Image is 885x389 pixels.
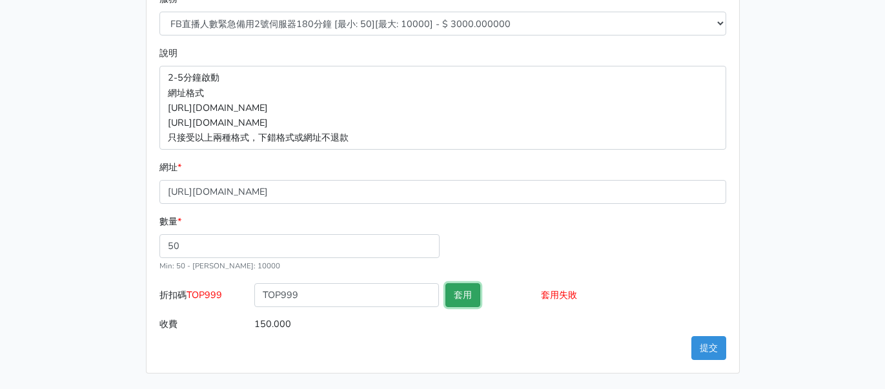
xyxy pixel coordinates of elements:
button: 套用 [445,283,480,307]
label: 說明 [159,46,178,61]
label: 數量 [159,214,181,229]
small: Min: 50 - [PERSON_NAME]: 10000 [159,261,280,271]
label: 網址 [159,160,181,175]
p: 2-5分鐘啟動 網址格式 [URL][DOMAIN_NAME] [URL][DOMAIN_NAME] 只接受以上兩種格式，下錯格式或網址不退款 [159,66,726,149]
input: 格式為https://www.facebook.com/topfblive/videos/123456789/ [159,180,726,204]
label: 收費 [156,312,252,336]
button: 提交 [691,336,726,360]
label: 折扣碼 [156,283,252,312]
span: TOP999 [187,288,222,301]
